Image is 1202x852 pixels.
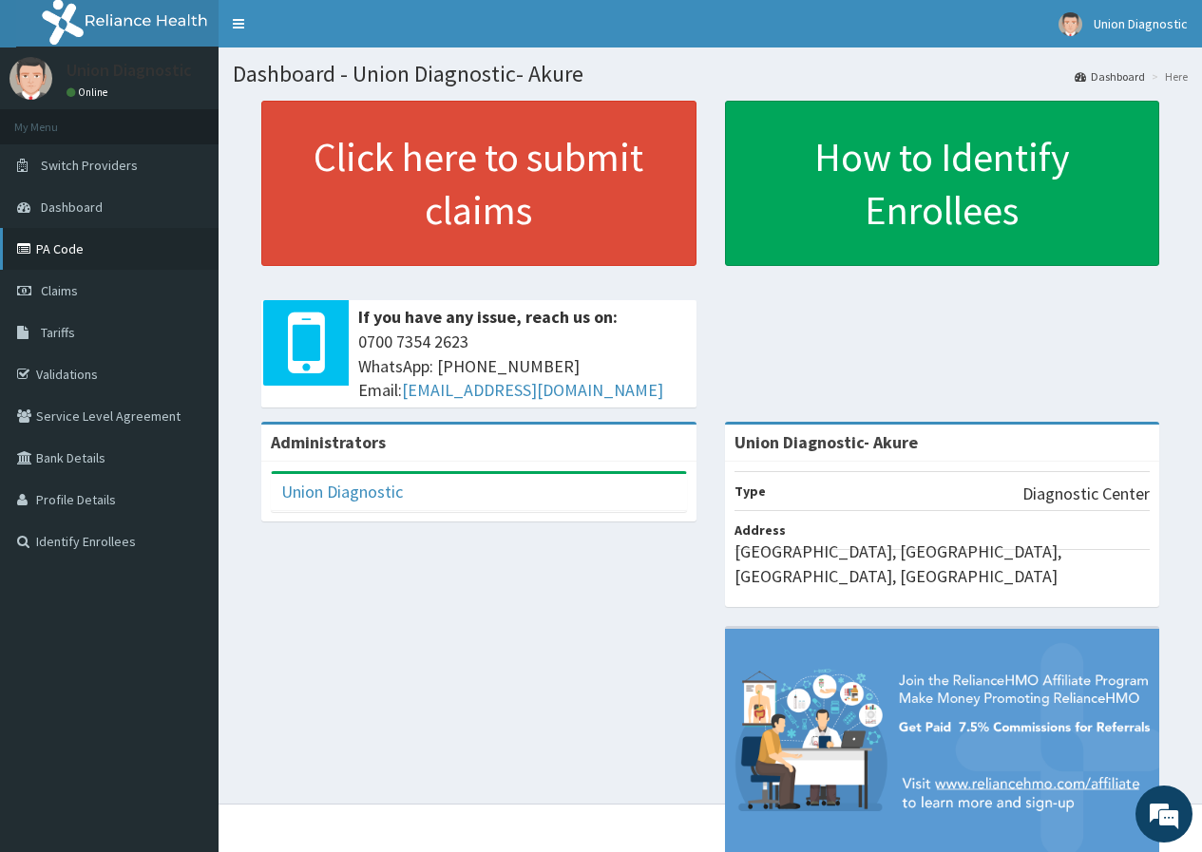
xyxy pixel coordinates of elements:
p: Diagnostic Center [1022,482,1150,506]
a: Union Diagnostic [281,481,403,502]
b: If you have any issue, reach us on: [358,306,618,328]
b: Type [735,483,766,500]
li: Here [1147,68,1188,85]
span: Union Diagnostic [1094,15,1188,32]
span: Dashboard [41,199,103,216]
span: Claims [41,282,78,299]
p: Union Diagnostic [67,62,192,79]
span: Tariffs [41,324,75,341]
a: Click here to submit claims [261,101,696,266]
strong: Union Diagnostic- Akure [735,431,918,453]
a: [EMAIL_ADDRESS][DOMAIN_NAME] [402,379,663,401]
h1: Dashboard - Union Diagnostic- Akure [233,62,1188,86]
b: Administrators [271,431,386,453]
a: How to Identify Enrollees [725,101,1160,266]
img: User Image [10,57,52,100]
span: 0700 7354 2623 WhatsApp: [PHONE_NUMBER] Email: [358,330,687,403]
img: User Image [1059,12,1082,36]
a: Online [67,85,112,99]
a: Dashboard [1075,68,1145,85]
span: Switch Providers [41,157,138,174]
p: [GEOGRAPHIC_DATA], [GEOGRAPHIC_DATA], [GEOGRAPHIC_DATA], [GEOGRAPHIC_DATA] [735,540,1151,588]
b: Address [735,521,786,539]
